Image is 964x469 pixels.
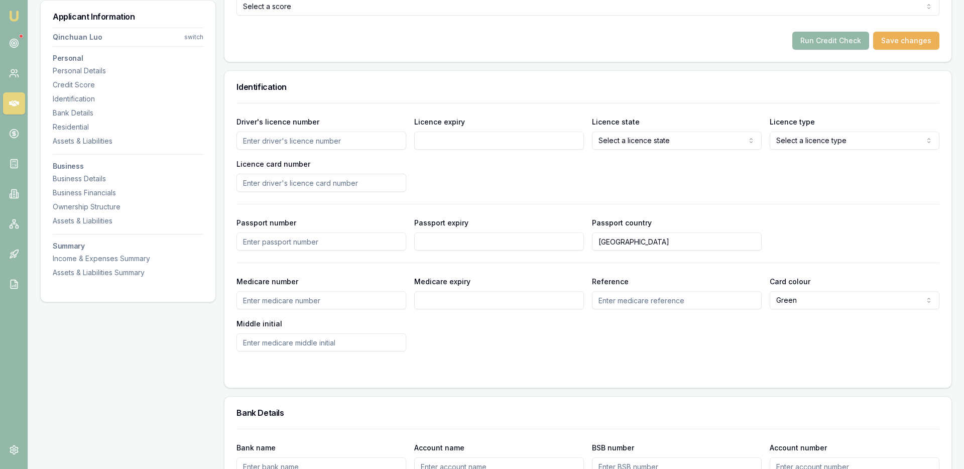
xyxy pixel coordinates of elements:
[53,174,203,184] div: Business Details
[236,118,319,126] label: Driver's licence number
[236,160,310,168] label: Licence card number
[592,443,634,452] label: BSB number
[592,218,652,227] label: Passport country
[414,118,465,126] label: Licence expiry
[236,232,406,251] input: Enter passport number
[770,277,810,286] label: Card colour
[53,122,203,132] div: Residential
[592,232,762,251] input: Enter passport country
[53,136,203,146] div: Assets & Liabilities
[236,174,406,192] input: Enter driver's licence card number
[53,94,203,104] div: Identification
[236,319,282,328] label: Middle initial
[236,218,296,227] label: Passport number
[8,10,20,22] img: emu-icon-u.png
[414,218,468,227] label: Passport expiry
[184,33,203,41] div: switch
[53,66,203,76] div: Personal Details
[236,409,939,417] h3: Bank Details
[53,13,203,21] h3: Applicant Information
[592,277,629,286] label: Reference
[873,32,939,50] button: Save changes
[53,163,203,170] h3: Business
[53,188,203,198] div: Business Financials
[770,118,815,126] label: Licence type
[236,291,406,309] input: Enter medicare number
[414,443,464,452] label: Account name
[53,268,203,278] div: Assets & Liabilities Summary
[53,216,203,226] div: Assets & Liabilities
[53,254,203,264] div: Income & Expenses Summary
[53,55,203,62] h3: Personal
[53,32,102,42] div: Qinchuan Luo
[236,443,276,452] label: Bank name
[592,118,640,126] label: Licence state
[53,80,203,90] div: Credit Score
[770,443,827,452] label: Account number
[236,277,298,286] label: Medicare number
[236,132,406,150] input: Enter driver's licence number
[592,291,762,309] input: Enter medicare reference
[53,108,203,118] div: Bank Details
[236,83,939,91] h3: Identification
[53,243,203,250] h3: Summary
[792,32,869,50] button: Run Credit Check
[414,277,470,286] label: Medicare expiry
[236,333,406,351] input: Enter medicare middle initial
[53,202,203,212] div: Ownership Structure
